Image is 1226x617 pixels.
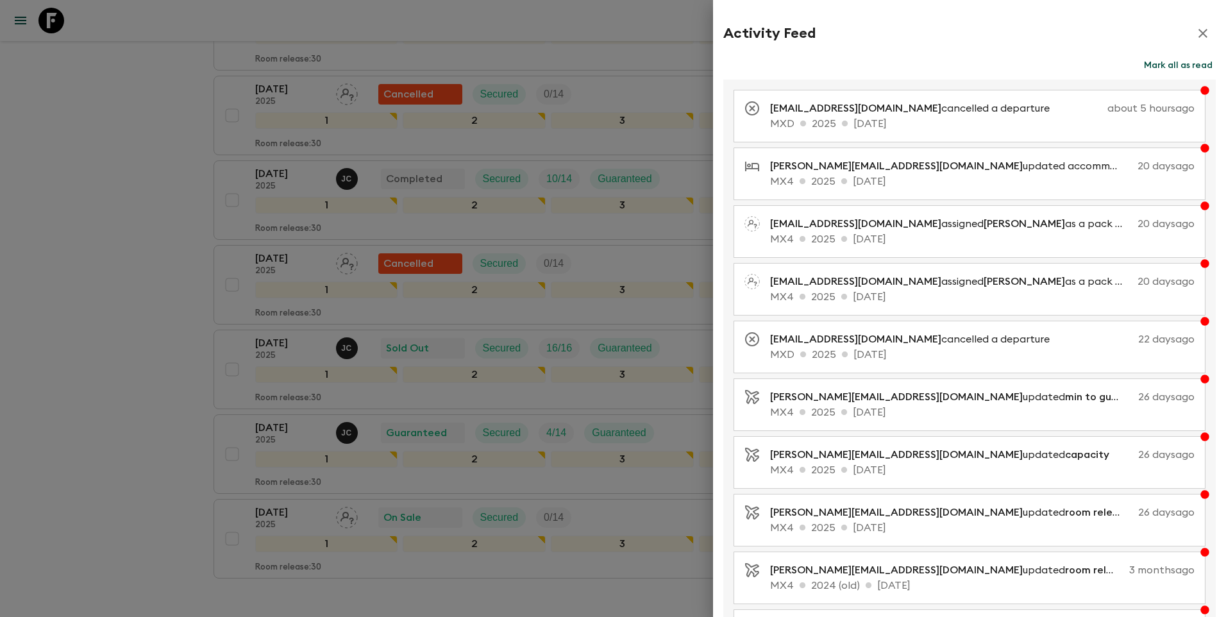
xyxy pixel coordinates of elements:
[770,334,941,344] span: [EMAIL_ADDRESS][DOMAIN_NAME]
[770,392,1023,402] span: [PERSON_NAME][EMAIL_ADDRESS][DOMAIN_NAME]
[984,276,1065,287] span: [PERSON_NAME]
[1138,505,1195,520] p: 26 days ago
[770,274,1132,289] p: assigned as a pack leader
[770,158,1132,174] p: updated accommodation
[770,289,1195,305] p: MX4 2025 [DATE]
[770,447,1120,462] p: updated
[770,389,1133,405] p: updated
[770,507,1023,518] span: [PERSON_NAME][EMAIL_ADDRESS][DOMAIN_NAME]
[1065,450,1109,460] span: capacity
[770,216,1132,232] p: assigned as a pack leader
[984,219,1065,229] span: [PERSON_NAME]
[1138,216,1195,232] p: 20 days ago
[770,103,941,114] span: [EMAIL_ADDRESS][DOMAIN_NAME]
[770,562,1124,578] p: updated
[1138,389,1195,405] p: 26 days ago
[770,174,1195,189] p: MX4 2025 [DATE]
[1138,274,1195,289] p: 20 days ago
[1065,565,1155,575] span: room release days
[770,450,1023,460] span: [PERSON_NAME][EMAIL_ADDRESS][DOMAIN_NAME]
[770,219,941,229] span: [EMAIL_ADDRESS][DOMAIN_NAME]
[770,232,1195,247] p: MX4 2025 [DATE]
[770,505,1133,520] p: updated
[770,332,1060,347] p: cancelled a departure
[1125,447,1195,462] p: 26 days ago
[1065,101,1195,116] p: about 5 hours ago
[770,276,941,287] span: [EMAIL_ADDRESS][DOMAIN_NAME]
[1065,392,1152,402] span: min to guarantee
[770,405,1195,420] p: MX4 2025 [DATE]
[723,25,816,42] h2: Activity Feed
[770,101,1060,116] p: cancelled a departure
[770,161,1023,171] span: [PERSON_NAME][EMAIL_ADDRESS][DOMAIN_NAME]
[770,565,1023,575] span: [PERSON_NAME][EMAIL_ADDRESS][DOMAIN_NAME]
[1141,56,1216,74] button: Mark all as read
[770,520,1195,536] p: MX4 2025 [DATE]
[1065,507,1155,518] span: room release days
[1129,562,1195,578] p: 3 months ago
[770,116,1195,131] p: MXD 2025 [DATE]
[770,347,1195,362] p: MXD 2025 [DATE]
[1138,158,1195,174] p: 20 days ago
[770,462,1195,478] p: MX4 2025 [DATE]
[1065,332,1195,347] p: 22 days ago
[770,578,1195,593] p: MX4 2024 (old) [DATE]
